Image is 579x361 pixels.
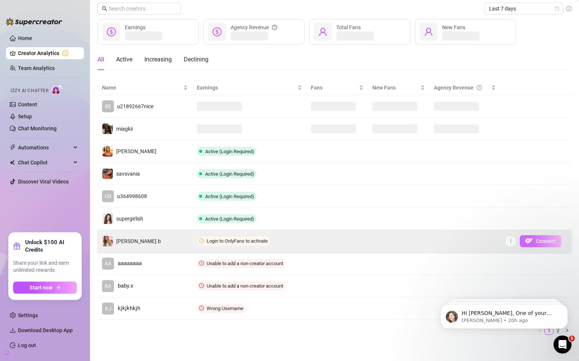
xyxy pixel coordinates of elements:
[102,213,113,224] img: supergirlish
[213,27,222,36] span: dollar-circle
[192,81,307,95] th: Earnings
[368,81,429,95] th: New Fans
[105,282,111,290] span: BA
[116,216,143,222] span: supergirlish
[10,87,48,94] span: Izzy AI Chatter
[30,285,52,291] span: Start now
[199,283,204,288] span: clock-circle
[105,304,111,313] span: KJ
[424,27,433,36] span: user
[10,327,16,333] span: download
[102,303,188,315] a: KJkjkjkhkjh
[306,81,368,95] th: Fans
[13,260,77,274] span: Share your link and earn unlimited rewards
[105,260,111,268] span: AA
[102,280,188,292] a: BAbaby.x
[553,336,571,354] iframe: Intercom live chat
[25,239,77,254] strong: Unlock $100 AI Credits
[18,342,36,348] a: Log out
[118,259,142,268] span: aaaaaaaa
[102,6,107,11] span: search
[118,304,140,313] span: kjkjkhkjh
[18,47,78,59] a: Creator Analytics exclamation-circle
[318,27,327,36] span: user
[116,171,140,177] span: savsvania
[144,55,172,64] div: Increasing
[102,169,113,179] img: savsvania
[566,6,571,11] span: info-circle
[525,237,533,245] img: OF
[105,102,111,110] span: BE
[10,160,15,165] img: Chat Copilot
[199,306,204,310] span: clock-circle
[18,101,37,107] a: Content
[520,235,561,247] button: OFConnect
[18,125,57,131] a: Chat Monitoring
[118,282,133,291] span: baby.x
[117,103,153,109] span: u21892667nice
[116,55,132,64] div: Active
[18,142,71,154] span: Automations
[231,23,277,31] div: Agency Revenue
[18,113,32,119] a: Setup
[116,148,156,154] span: [PERSON_NAME]
[442,24,465,30] span: New Fans
[508,238,513,243] span: more
[102,146,113,157] img: mikayla_demaiter
[205,216,254,222] span: Active (Login Required)
[55,285,61,290] span: arrow-right
[13,282,77,294] button: Start nowarrow-right
[4,351,9,356] span: build
[555,6,559,11] span: calendar
[18,179,69,185] a: Discover Viral Videos
[205,194,254,199] span: Active (Login Required)
[125,24,145,30] span: Earnings
[336,24,361,30] span: Total Fans
[205,171,254,177] span: Active (Login Required)
[107,27,116,36] span: dollar-circle
[199,238,204,243] span: clock-circle
[117,193,147,199] span: u364998608
[18,65,55,71] a: Team Analytics
[184,55,208,64] div: Declining
[536,238,556,244] span: Connect
[18,327,73,333] span: Download Desktop App
[102,124,113,134] img: miagkii
[105,192,111,200] span: CR
[429,288,579,341] iframe: Intercom notifications message
[18,157,71,169] span: Chat Copilot
[434,84,490,92] div: Agency Revenue
[207,238,268,244] span: Login to OnlyFans to activate
[199,261,204,266] span: clock-circle
[18,312,38,318] a: Settings
[272,23,277,31] span: question-circle
[207,261,283,266] span: Unable to add a non-creator account
[13,242,21,250] span: gift
[116,126,133,132] span: miagkii
[102,84,182,92] span: Name
[197,84,296,92] span: Earnings
[102,236,113,246] img: lyla.b
[109,4,170,13] input: Search creators
[311,84,357,92] span: Fans
[569,336,575,342] span: 5
[18,35,32,41] a: Home
[51,84,63,95] img: AI Chatter
[372,84,419,92] span: New Fans
[205,149,254,154] span: Active (Login Required)
[6,18,62,25] img: logo-BBDzfeDw.svg
[97,55,104,64] div: All
[477,84,482,92] span: question-circle
[207,283,283,289] span: Unable to add a non-creator account
[97,81,192,95] th: Name
[102,258,188,270] a: AAaaaaaaaa
[10,145,16,151] span: thunderbolt
[116,238,161,244] span: [PERSON_NAME].b
[489,3,559,14] span: Last 7 days
[207,306,243,311] span: Wrong Username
